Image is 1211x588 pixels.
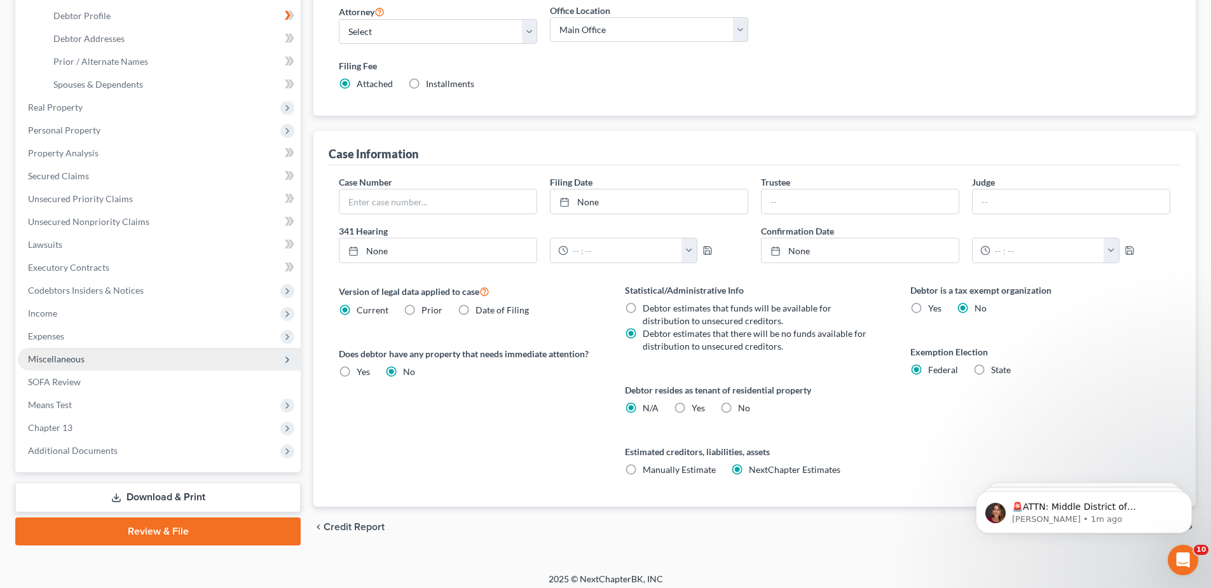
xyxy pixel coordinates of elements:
[43,50,301,73] a: Prior / Alternate Names
[625,284,885,297] label: Statistical/Administrative Info
[357,304,388,315] span: Current
[28,170,89,181] span: Secured Claims
[738,402,750,413] span: No
[28,262,109,273] span: Executory Contracts
[18,165,301,188] a: Secured Claims
[53,33,125,44] span: Debtor Addresses
[1168,545,1198,575] iframe: Intercom live chat
[324,522,385,532] span: Credit Report
[991,364,1011,375] span: State
[625,445,885,458] label: Estimated creditors, liabilities, assets
[18,371,301,393] a: SOFA Review
[762,238,959,263] a: None
[928,364,958,375] span: Federal
[357,366,370,377] span: Yes
[15,517,301,545] a: Review & File
[957,465,1211,554] iframe: Intercom notifications message
[421,304,442,315] span: Prior
[339,347,599,360] label: Does debtor have any property that needs immediate attention?
[643,328,866,352] span: Debtor estimates that there will be no funds available for distribution to unsecured creditors.
[28,239,62,250] span: Lawsuits
[339,238,537,263] a: None
[18,210,301,233] a: Unsecured Nonpriority Claims
[28,308,57,318] span: Income
[28,376,81,387] span: SOFA Review
[43,73,301,96] a: Spouses & Dependents
[990,238,1104,263] input: -- : --
[43,4,301,27] a: Debtor Profile
[910,345,1170,359] label: Exemption Election
[15,482,301,512] a: Download & Print
[28,285,144,296] span: Codebtors Insiders & Notices
[332,224,755,238] label: 341 Hearing
[28,353,85,364] span: Miscellaneous
[28,125,100,135] span: Personal Property
[972,175,995,189] label: Judge
[313,522,324,532] i: chevron_left
[755,224,1177,238] label: Confirmation Date
[18,256,301,279] a: Executory Contracts
[329,146,418,161] div: Case Information
[749,464,840,475] span: NextChapter Estimates
[928,303,941,313] span: Yes
[403,366,415,377] span: No
[550,175,592,189] label: Filing Date
[18,142,301,165] a: Property Analysis
[339,189,537,214] input: Enter case number...
[643,464,716,475] span: Manually Estimate
[43,27,301,50] a: Debtor Addresses
[550,4,610,17] label: Office Location
[476,304,529,315] span: Date of Filing
[762,189,959,214] input: --
[28,331,64,341] span: Expenses
[357,78,393,89] span: Attached
[568,238,682,263] input: -- : --
[1194,545,1208,555] span: 10
[339,284,599,299] label: Version of legal data applied to case
[18,188,301,210] a: Unsecured Priority Claims
[313,522,385,532] button: chevron_left Credit Report
[53,79,143,90] span: Spouses & Dependents
[18,233,301,256] a: Lawsuits
[551,189,748,214] a: None
[53,56,148,67] span: Prior / Alternate Names
[910,284,1170,297] label: Debtor is a tax exempt organization
[339,175,392,189] label: Case Number
[28,445,118,456] span: Additional Documents
[28,102,83,113] span: Real Property
[692,402,705,413] span: Yes
[643,402,659,413] span: N/A
[28,422,72,433] span: Chapter 13
[975,303,987,313] span: No
[28,399,72,410] span: Means Test
[28,193,133,204] span: Unsecured Priority Claims
[28,147,99,158] span: Property Analysis
[625,383,885,397] label: Debtor resides as tenant of residential property
[973,189,1170,214] input: --
[761,175,790,189] label: Trustee
[28,216,149,227] span: Unsecured Nonpriority Claims
[339,59,1170,72] label: Filing Fee
[426,78,474,89] span: Installments
[53,10,111,21] span: Debtor Profile
[643,303,831,326] span: Debtor estimates that funds will be available for distribution to unsecured creditors.
[339,4,385,19] label: Attorney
